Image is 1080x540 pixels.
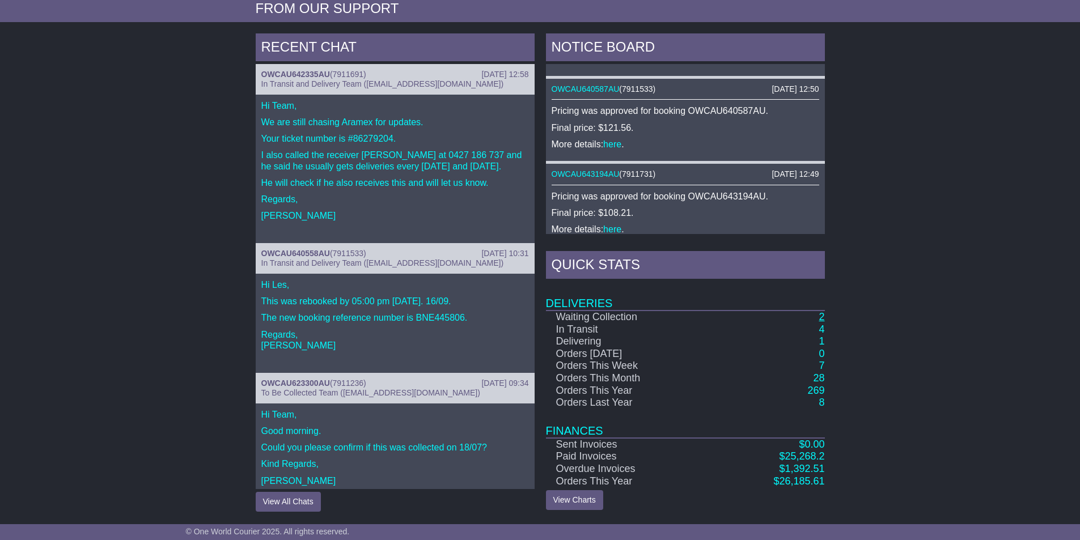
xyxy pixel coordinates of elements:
div: ( ) [552,169,819,179]
a: 4 [819,324,824,335]
span: 7911236 [333,379,364,388]
a: 0 [819,348,824,359]
td: Paid Invoices [546,450,715,463]
div: [DATE] 12:58 [481,70,528,79]
span: 25,268.2 [785,450,824,462]
div: [DATE] 12:50 [772,84,819,94]
span: 7911691 [333,70,364,79]
a: 28 [813,372,824,384]
button: View All Chats [256,492,321,512]
p: I also called the receiver [PERSON_NAME] at 0427 186 737 and he said he usually gets deliveries e... [261,150,529,171]
span: 7911731 [622,169,653,178]
a: 1 [819,335,824,347]
span: 7911533 [622,84,653,93]
span: 26,185.61 [779,475,824,487]
td: Sent Invoices [546,438,715,451]
span: © One World Courier 2025. All rights reserved. [186,527,350,536]
div: RECENT CHAT [256,33,535,64]
a: $25,268.2 [779,450,824,462]
p: Final price: $121.56. [552,122,819,133]
p: Hi Les, [261,279,529,290]
p: [PERSON_NAME] [261,210,529,221]
a: View Charts [546,490,603,510]
a: 269 [807,385,824,396]
a: 8 [819,397,824,408]
p: Regards, [261,194,529,205]
p: More details: . [552,224,819,235]
td: Orders This Month [546,372,715,385]
div: NOTICE BOARD [546,33,825,64]
div: [DATE] 09:34 [481,379,528,388]
td: Finances [546,409,825,438]
a: OWCAU623300AU [261,379,330,388]
a: OWCAU640558AU [261,249,330,258]
p: More details: . [552,139,819,150]
p: The new booking reference number is BNE445806. [261,312,529,323]
td: Orders This Year [546,475,715,488]
div: [DATE] 10:31 [481,249,528,258]
span: In Transit and Delivery Team ([EMAIL_ADDRESS][DOMAIN_NAME]) [261,79,504,88]
div: ( ) [552,84,819,94]
p: Pricing was approved for booking OWCAU643194AU. [552,191,819,202]
div: ( ) [261,249,529,258]
div: ( ) [261,70,529,79]
a: $1,392.51 [779,463,824,474]
td: Orders This Week [546,360,715,372]
p: Your ticket number is #86279204. [261,133,529,144]
a: OWCAU643194AU [552,169,620,178]
a: $0.00 [799,439,824,450]
td: Overdue Invoices [546,463,715,475]
div: Quick Stats [546,251,825,282]
span: In Transit and Delivery Team ([EMAIL_ADDRESS][DOMAIN_NAME]) [261,258,504,267]
a: here [603,139,621,149]
p: Hi Team, [261,409,529,420]
td: Delivering [546,335,715,348]
span: 7911533 [333,249,364,258]
p: Good morning. [261,426,529,436]
td: Deliveries [546,282,825,311]
p: He will check if he also receives this and will let us know. [261,177,529,188]
p: Kind Regards, [261,458,529,469]
p: Hi Team, [261,100,529,111]
span: 0.00 [804,439,824,450]
td: Orders [DATE] [546,348,715,360]
a: 7 [819,360,824,371]
a: $26,185.61 [773,475,824,487]
p: Final price: $108.21. [552,207,819,218]
p: Regards, [PERSON_NAME] [261,329,529,351]
a: 2 [819,311,824,322]
span: To Be Collected Team ([EMAIL_ADDRESS][DOMAIN_NAME]) [261,388,480,397]
div: ( ) [261,379,529,388]
a: OWCAU642335AU [261,70,330,79]
p: [PERSON_NAME] [261,475,529,486]
p: We are still chasing Aramex for updates. [261,117,529,127]
td: In Transit [546,324,715,336]
a: OWCAU640587AU [552,84,620,93]
p: Could you please confirm if this was collected on 18/07? [261,442,529,453]
td: Orders Last Year [546,397,715,409]
td: Orders This Year [546,385,715,397]
div: [DATE] 12:49 [772,169,819,179]
td: Waiting Collection [546,311,715,324]
p: Pricing was approved for booking OWCAU640587AU. [552,105,819,116]
div: FROM OUR SUPPORT [256,1,825,17]
span: 1,392.51 [785,463,824,474]
a: here [603,224,621,234]
p: This was rebooked by 05:00 pm [DATE]. 16/09. [261,296,529,307]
